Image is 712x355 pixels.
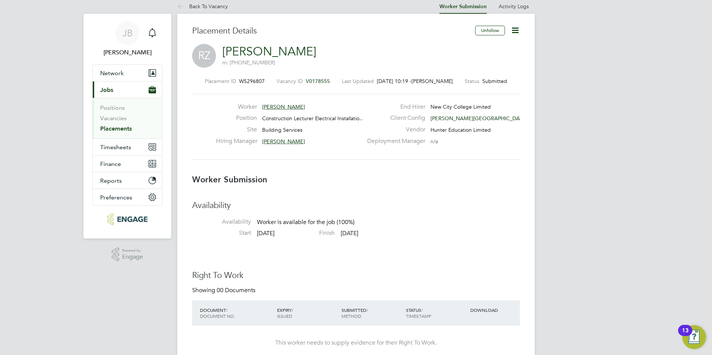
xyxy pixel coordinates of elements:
[112,247,143,262] a: Powered byEngage
[421,307,423,313] span: /
[192,200,520,211] h3: Availability
[205,78,236,84] label: Placement ID
[482,78,507,84] span: Submitted
[93,139,162,155] button: Timesheets
[107,213,147,225] img: huntereducation-logo-retina.png
[340,303,404,323] div: SUBMITTED
[468,303,520,317] div: DOWNLOAD
[83,14,171,239] nav: Main navigation
[192,175,267,185] b: Worker Submission
[411,78,453,84] span: [PERSON_NAME]
[262,127,302,133] span: Building Services
[277,313,292,319] span: ISSUED
[122,254,143,260] span: Engage
[366,307,368,313] span: /
[93,81,162,98] button: Jobs
[216,137,257,145] label: Hiring Manager
[363,114,425,122] label: Client Config
[122,247,143,254] span: Powered by
[93,65,162,81] button: Network
[222,44,316,59] a: [PERSON_NAME]
[226,307,228,313] span: /
[239,78,265,84] span: WS296807
[341,230,358,237] span: [DATE]
[262,115,365,122] span: Construction Lecturer Electrical Installatio…
[475,26,505,35] button: Unfollow
[257,230,274,237] span: [DATE]
[682,325,706,349] button: Open Resource Center, 13 new notifications
[363,137,425,145] label: Deployment Manager
[100,86,113,93] span: Jobs
[499,3,529,10] a: Activity Logs
[192,287,257,294] div: Showing
[306,78,330,84] span: V0178555
[342,78,374,84] label: Last Updated
[465,78,479,84] label: Status
[92,213,162,225] a: Go to home page
[100,160,121,167] span: Finance
[404,303,468,323] div: STATUS
[377,78,411,84] span: [DATE] 10:19 -
[100,177,122,184] span: Reports
[92,21,162,57] a: JB[PERSON_NAME]
[217,287,255,294] span: 00 Documents
[100,104,125,111] a: Positions
[92,48,162,57] span: Jack Baron
[430,127,491,133] span: Hunter Education Limited
[100,115,127,122] a: Vacancies
[222,59,275,66] span: m: [PHONE_NUMBER]
[192,44,216,68] span: RZ
[93,98,162,138] div: Jobs
[439,3,487,10] a: Worker Submission
[430,115,527,122] span: [PERSON_NAME][GEOGRAPHIC_DATA]
[277,78,303,84] label: Vacancy ID
[262,138,305,145] span: [PERSON_NAME]
[100,194,132,201] span: Preferences
[430,138,438,145] span: n/a
[177,3,228,10] a: Back To Vacancy
[200,313,235,319] span: DOCUMENT NO.
[363,126,425,134] label: Vendor
[198,303,275,323] div: DOCUMENT
[341,313,361,319] span: METHOD
[192,229,251,237] label: Start
[216,126,257,134] label: Site
[276,229,335,237] label: Finish
[292,307,293,313] span: /
[93,189,162,205] button: Preferences
[93,156,162,172] button: Finance
[200,339,512,347] div: This worker needs to supply evidence for their Right To Work.
[216,103,257,111] label: Worker
[192,26,470,36] h3: Placement Details
[192,218,251,226] label: Availability
[257,218,355,226] span: Worker is available for the job (100%)
[123,28,133,38] span: JB
[100,125,132,132] a: Placements
[216,114,257,122] label: Position
[192,270,520,281] h3: Right To Work
[682,330,689,340] div: 13
[100,144,131,151] span: Timesheets
[275,303,340,323] div: EXPIRY
[363,103,425,111] label: End Hirer
[406,313,431,319] span: TIMESTAMP
[430,103,491,110] span: New City College Limited
[100,70,124,77] span: Network
[262,103,305,110] span: [PERSON_NAME]
[93,172,162,189] button: Reports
